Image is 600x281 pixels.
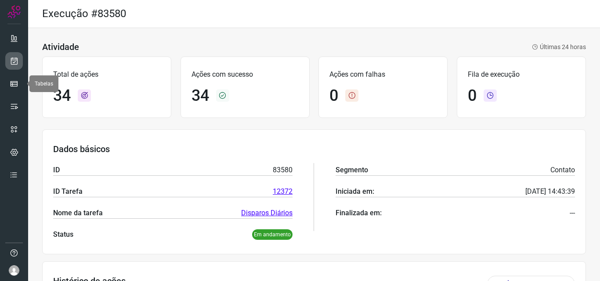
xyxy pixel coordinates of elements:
a: 12372 [273,186,293,197]
img: Logo [7,5,21,18]
p: Iniciada em: [336,186,374,197]
p: Nome da tarefa [53,208,103,218]
p: Segmento [336,165,368,175]
p: Ações com falhas [329,69,437,80]
p: Em andamento [252,229,293,240]
h1: 34 [192,86,209,105]
h1: 0 [329,86,338,105]
p: Ações com sucesso [192,69,299,80]
p: [DATE] 14:43:39 [525,186,575,197]
p: ID Tarefa [53,186,83,197]
h2: Execução #83580 [42,7,126,20]
p: Fila de execução [468,69,575,80]
p: Últimas 24 horas [532,43,586,52]
p: --- [570,208,575,218]
p: Contato [550,165,575,175]
p: 83580 [273,165,293,175]
h1: 34 [53,86,71,105]
h3: Dados básicos [53,144,575,154]
p: Status [53,229,73,240]
p: ID [53,165,60,175]
p: Finalizada em: [336,208,382,218]
p: Total de ações [53,69,160,80]
a: Disparos Diários [241,208,293,218]
h3: Atividade [42,42,79,52]
h1: 0 [468,86,477,105]
img: avatar-user-boy.jpg [9,265,19,276]
span: Tabelas [35,81,53,87]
